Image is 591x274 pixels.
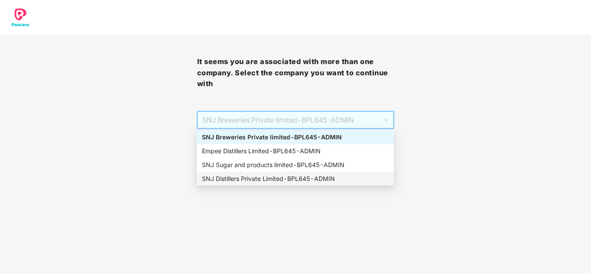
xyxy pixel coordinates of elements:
[202,160,389,170] div: SNJ Sugar and products limited - BPL645 - ADMIN
[202,174,389,184] div: SNJ Distillers Private Limited - BPL645 - ADMIN
[202,112,389,128] span: SNJ Breweries Private limited - BPL645 - ADMIN
[202,132,389,142] div: SNJ Breweries Private limited - BPL645 - ADMIN
[202,146,389,156] div: Empee Distillers Limited - BPL645 - ADMIN
[197,56,394,90] h3: It seems you are associated with more than one company. Select the company you want to continue with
